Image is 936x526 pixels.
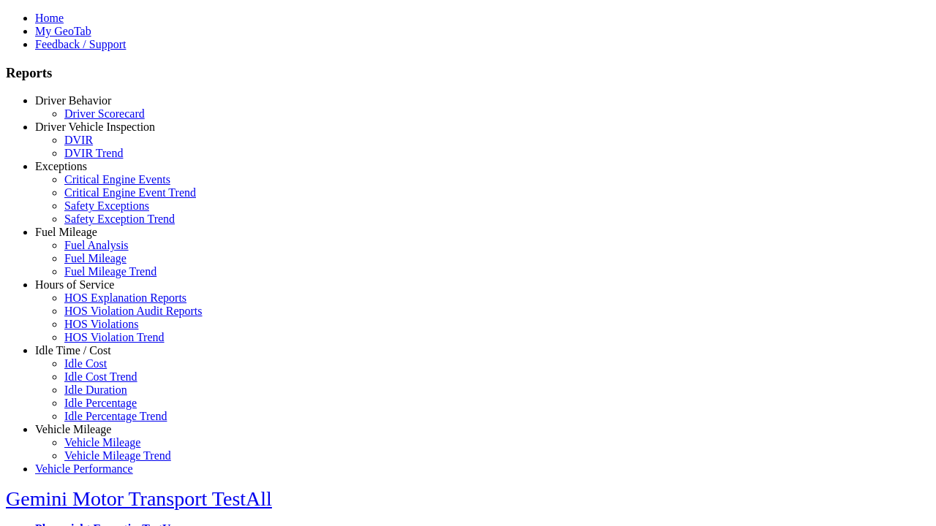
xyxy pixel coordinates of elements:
[64,384,127,396] a: Idle Duration
[64,331,165,343] a: HOS Violation Trend
[64,186,196,199] a: Critical Engine Event Trend
[35,344,111,357] a: Idle Time / Cost
[64,318,138,330] a: HOS Violations
[35,25,91,37] a: My GeoTab
[64,239,129,251] a: Fuel Analysis
[64,147,123,159] a: DVIR Trend
[35,278,114,291] a: Hours of Service
[35,462,133,475] a: Vehicle Performance
[64,213,175,225] a: Safety Exception Trend
[64,397,137,409] a: Idle Percentage
[64,199,149,212] a: Safety Exceptions
[64,291,186,304] a: HOS Explanation Reports
[64,134,93,146] a: DVIR
[64,173,170,186] a: Critical Engine Events
[64,449,171,462] a: Vehicle Mileage Trend
[6,65,930,81] h3: Reports
[35,121,155,133] a: Driver Vehicle Inspection
[64,107,145,120] a: Driver Scorecard
[35,160,87,172] a: Exceptions
[64,370,137,383] a: Idle Cost Trend
[35,38,126,50] a: Feedback / Support
[64,436,140,449] a: Vehicle Mileage
[6,487,272,510] a: Gemini Motor Transport TestAll
[35,423,111,435] a: Vehicle Mileage
[35,226,97,238] a: Fuel Mileage
[64,305,203,317] a: HOS Violation Audit Reports
[35,12,64,24] a: Home
[64,265,156,278] a: Fuel Mileage Trend
[35,94,111,107] a: Driver Behavior
[64,252,127,264] a: Fuel Mileage
[64,357,107,370] a: Idle Cost
[64,410,167,422] a: Idle Percentage Trend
